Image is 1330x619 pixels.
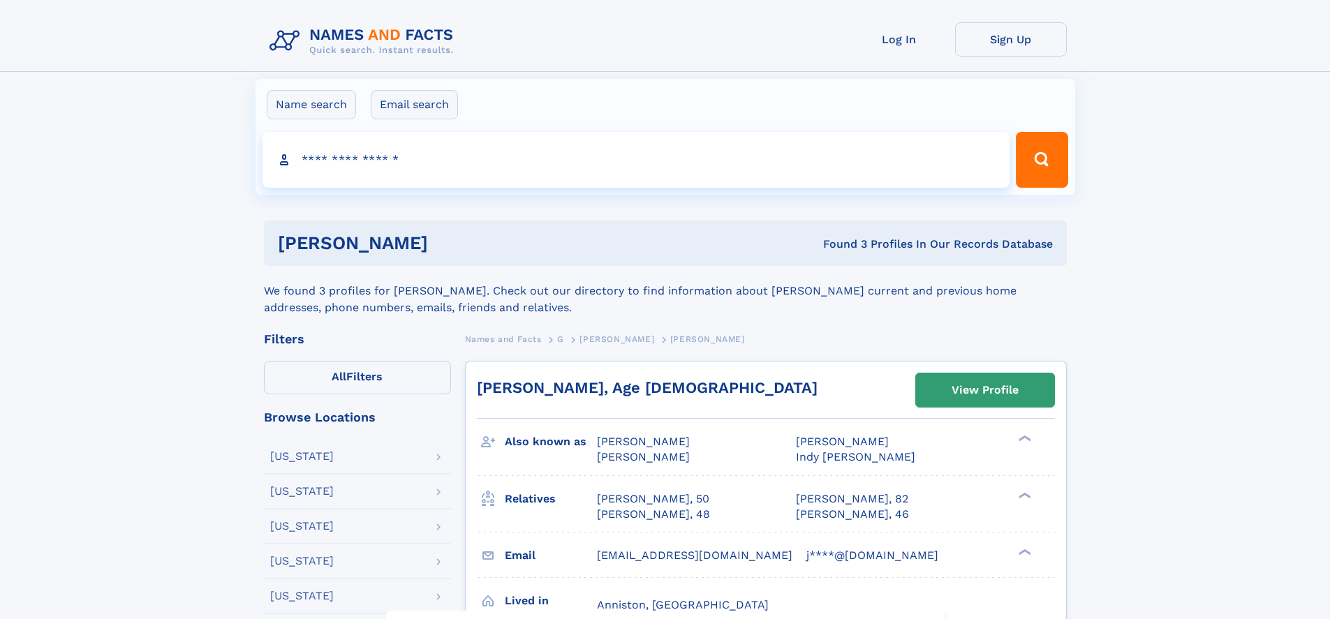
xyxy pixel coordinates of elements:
[264,411,451,424] div: Browse Locations
[597,598,769,611] span: Anniston, [GEOGRAPHIC_DATA]
[465,330,542,348] a: Names and Facts
[278,234,626,252] h1: [PERSON_NAME]
[796,450,915,463] span: Indy [PERSON_NAME]
[263,132,1010,188] input: search input
[267,90,356,119] label: Name search
[579,330,654,348] a: [PERSON_NAME]
[264,22,465,60] img: Logo Names and Facts
[597,549,792,562] span: [EMAIL_ADDRESS][DOMAIN_NAME]
[270,555,334,567] div: [US_STATE]
[597,507,710,522] a: [PERSON_NAME], 48
[626,237,1053,252] div: Found 3 Profiles In Our Records Database
[1015,491,1032,500] div: ❯
[579,334,654,344] span: [PERSON_NAME]
[505,430,597,454] h3: Also known as
[955,22,1067,57] a: Sign Up
[952,374,1019,406] div: View Profile
[796,507,909,522] a: [PERSON_NAME], 46
[796,435,889,448] span: [PERSON_NAME]
[597,491,709,507] a: [PERSON_NAME], 50
[557,330,564,348] a: G
[477,379,818,396] a: [PERSON_NAME], Age [DEMOGRAPHIC_DATA]
[597,435,690,448] span: [PERSON_NAME]
[843,22,955,57] a: Log In
[1015,547,1032,556] div: ❯
[505,544,597,567] h3: Email
[1016,132,1067,188] button: Search Button
[1015,434,1032,443] div: ❯
[264,333,451,345] div: Filters
[270,486,334,497] div: [US_STATE]
[264,361,451,394] label: Filters
[264,266,1067,316] div: We found 3 profiles for [PERSON_NAME]. Check out our directory to find information about [PERSON_...
[505,487,597,511] h3: Relatives
[597,450,690,463] span: [PERSON_NAME]
[796,491,908,507] a: [PERSON_NAME], 82
[505,589,597,613] h3: Lived in
[270,451,334,462] div: [US_STATE]
[332,370,346,383] span: All
[670,334,745,344] span: [PERSON_NAME]
[270,590,334,602] div: [US_STATE]
[916,373,1054,407] a: View Profile
[557,334,564,344] span: G
[371,90,458,119] label: Email search
[270,521,334,532] div: [US_STATE]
